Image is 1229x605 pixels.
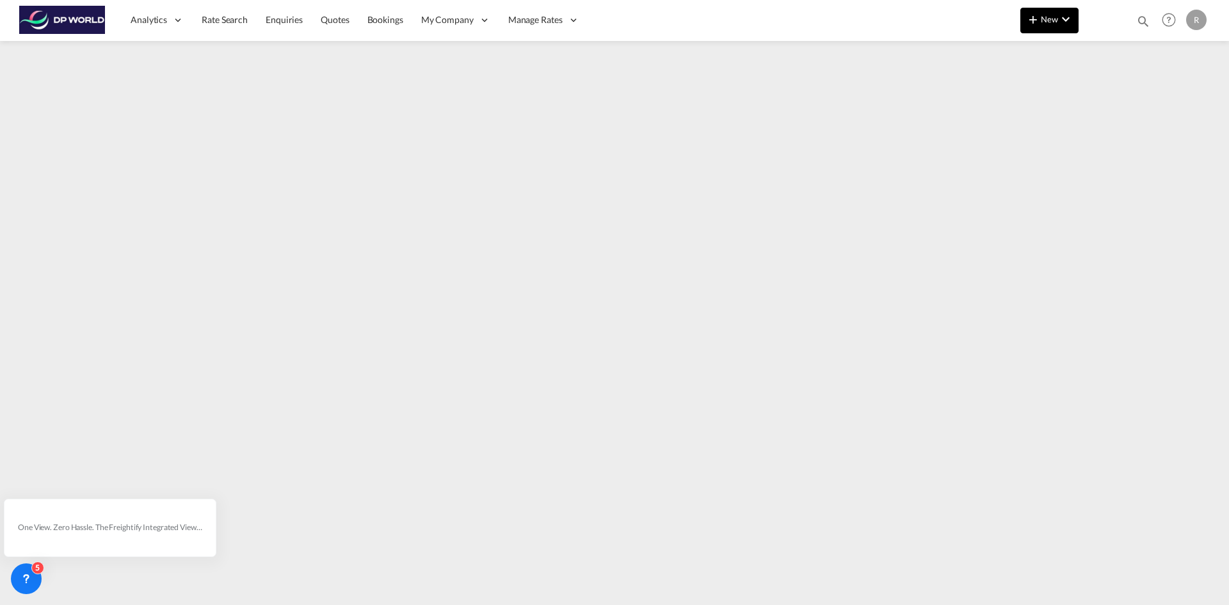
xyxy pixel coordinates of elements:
[421,13,474,26] span: My Company
[266,14,303,25] span: Enquiries
[321,14,349,25] span: Quotes
[1058,12,1073,27] md-icon: icon-chevron-down
[1158,9,1180,31] span: Help
[1136,14,1150,33] div: icon-magnify
[367,14,403,25] span: Bookings
[202,14,248,25] span: Rate Search
[19,6,106,35] img: c08ca190194411f088ed0f3ba295208c.png
[1025,14,1073,24] span: New
[131,13,167,26] span: Analytics
[1136,14,1150,28] md-icon: icon-magnify
[1186,10,1207,30] div: R
[508,13,563,26] span: Manage Rates
[1020,8,1079,33] button: icon-plus 400-fgNewicon-chevron-down
[1158,9,1186,32] div: Help
[1025,12,1041,27] md-icon: icon-plus 400-fg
